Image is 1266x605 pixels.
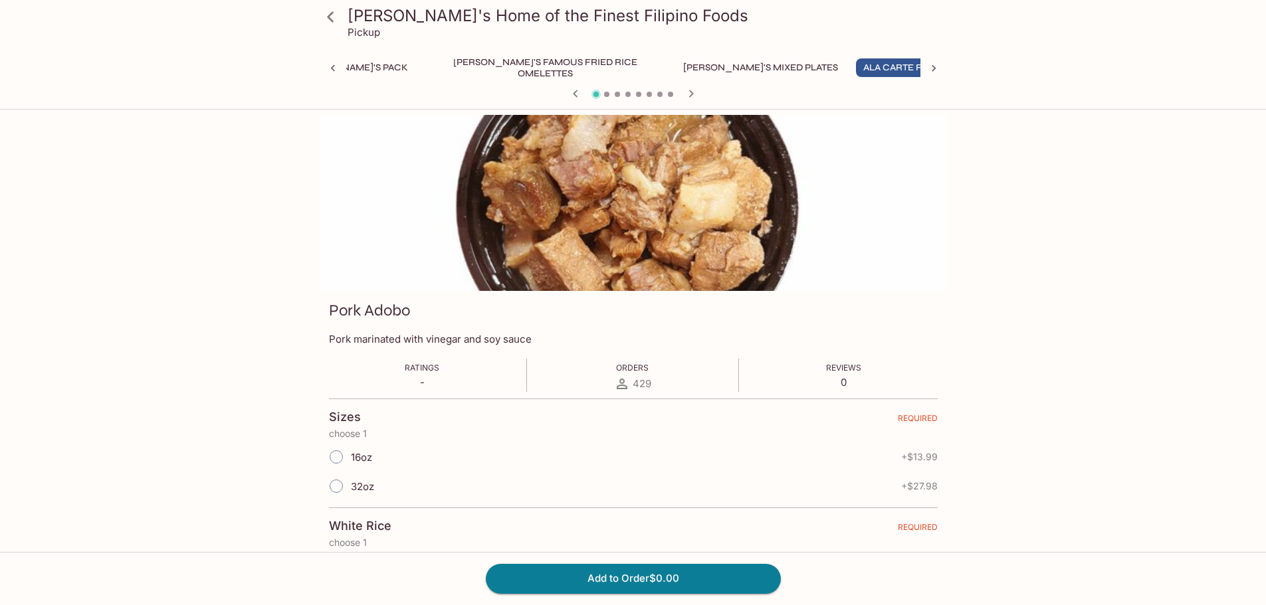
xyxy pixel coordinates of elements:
[901,452,938,462] span: + $13.99
[348,26,380,39] p: Pickup
[329,410,361,424] h4: Sizes
[329,300,410,321] h3: Pork Adobo
[286,58,415,77] button: [PERSON_NAME]'s Pack
[351,480,374,493] span: 32oz
[898,413,938,428] span: REQUIRED
[898,522,938,537] span: REQUIRED
[616,363,649,373] span: Orders
[405,363,439,373] span: Ratings
[405,376,439,389] p: -
[633,377,651,390] span: 429
[329,333,938,345] p: Pork marinated with vinegar and soy sauce
[426,58,665,77] button: [PERSON_NAME]'s Famous Fried Rice Omelettes
[901,481,938,491] span: + $27.98
[486,564,781,593] button: Add to Order$0.00
[826,363,861,373] span: Reviews
[329,537,938,548] p: choose 1
[320,115,947,291] div: Pork Adobo
[826,376,861,389] p: 0
[329,519,391,533] h4: White Rice
[351,451,372,464] span: 16oz
[856,58,1045,77] button: Ala Carte Favorite Filipino Dishes
[329,428,938,439] p: choose 1
[676,58,845,77] button: [PERSON_NAME]'s Mixed Plates
[348,5,942,26] h3: [PERSON_NAME]'s Home of the Finest Filipino Foods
